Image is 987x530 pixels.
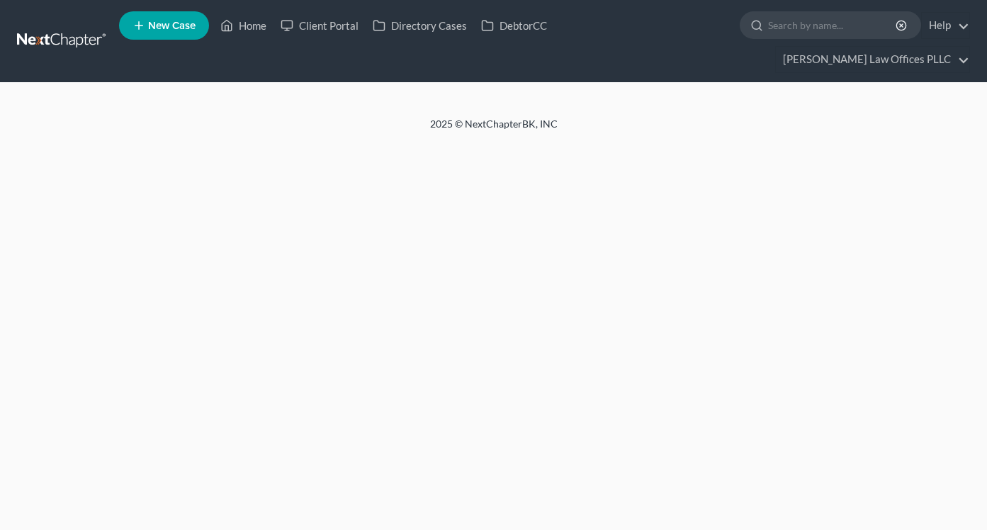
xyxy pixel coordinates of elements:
[474,13,554,38] a: DebtorCC
[90,117,898,142] div: 2025 © NextChapterBK, INC
[768,12,898,38] input: Search by name...
[213,13,273,38] a: Home
[148,21,196,31] span: New Case
[273,13,366,38] a: Client Portal
[366,13,474,38] a: Directory Cases
[776,47,969,72] a: [PERSON_NAME] Law Offices PLLC
[922,13,969,38] a: Help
